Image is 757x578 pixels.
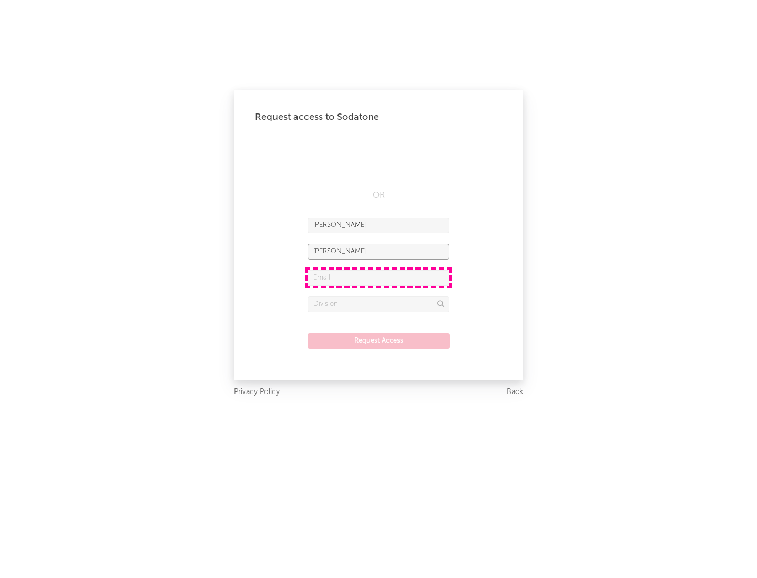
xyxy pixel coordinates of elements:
[308,244,449,260] input: Last Name
[308,218,449,233] input: First Name
[507,386,523,399] a: Back
[234,386,280,399] a: Privacy Policy
[308,333,450,349] button: Request Access
[255,111,502,123] div: Request access to Sodatone
[308,189,449,202] div: OR
[308,296,449,312] input: Division
[308,270,449,286] input: Email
